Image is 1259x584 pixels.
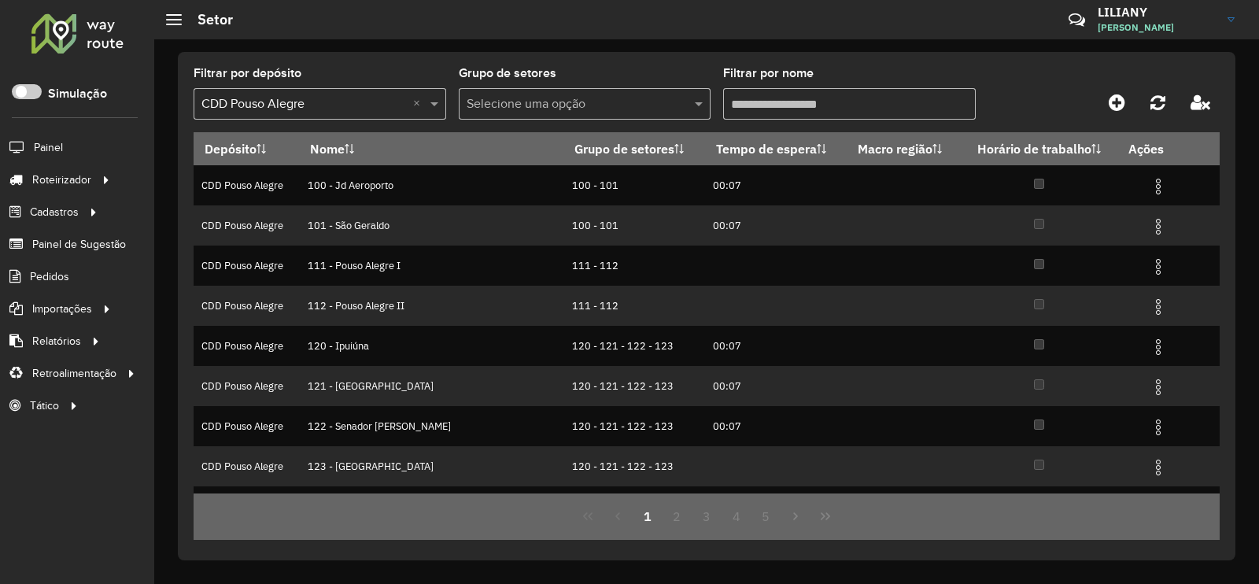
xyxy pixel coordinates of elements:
span: Painel de Sugestão [32,236,126,253]
th: Depósito [194,132,299,165]
th: Macro região [847,132,961,165]
td: 00:07 [705,486,847,527]
td: 120 - 121 - 122 - 123 [564,446,705,486]
td: 111 - 112 [564,246,705,286]
td: 130 - 131 - 132 - 133 [564,486,705,527]
td: CDD Pouso Alegre [194,165,299,205]
th: Horário de trabalho [961,132,1117,165]
td: 101 - São Geraldo [299,205,563,246]
td: 100 - 101 [564,165,705,205]
label: Filtrar por nome [723,64,814,83]
td: CDD Pouso Alegre [194,366,299,406]
td: CDD Pouso Alegre [194,446,299,486]
th: Ações [1117,132,1212,165]
span: Tático [30,397,59,414]
td: 130 - [PERSON_NAME]/ Esp. [GEOGRAPHIC_DATA] [299,486,563,527]
label: Filtrar por depósito [194,64,301,83]
button: 4 [722,501,751,531]
a: Contato Rápido [1060,3,1094,37]
button: 2 [662,501,692,531]
span: Cadastros [30,204,79,220]
td: 120 - 121 - 122 - 123 [564,406,705,446]
span: Retroalimentação [32,365,116,382]
td: 00:07 [705,326,847,366]
span: Importações [32,301,92,317]
td: 00:07 [705,205,847,246]
td: 100 - 101 [564,205,705,246]
td: 00:07 [705,165,847,205]
td: CDD Pouso Alegre [194,486,299,527]
button: 5 [751,501,781,531]
button: Next Page [781,501,810,531]
th: Tempo de espera [705,132,847,165]
button: 3 [692,501,722,531]
td: 120 - Ipuiúna [299,326,563,366]
td: 111 - Pouso Alegre I [299,246,563,286]
td: CDD Pouso Alegre [194,406,299,446]
label: Grupo de setores [459,64,556,83]
h3: LILIANY [1098,5,1216,20]
span: Roteirizador [32,172,91,188]
span: [PERSON_NAME] [1098,20,1216,35]
td: CDD Pouso Alegre [194,246,299,286]
td: 112 - Pouso Alegre II [299,286,563,326]
span: Relatórios [32,333,81,349]
td: 00:07 [705,366,847,406]
button: 1 [633,501,663,531]
td: CDD Pouso Alegre [194,286,299,326]
td: 122 - Senador [PERSON_NAME] [299,406,563,446]
h2: Setor [182,11,233,28]
button: Last Page [810,501,840,531]
td: 120 - 121 - 122 - 123 [564,326,705,366]
span: Clear all [413,94,426,113]
td: CDD Pouso Alegre [194,205,299,246]
th: Nome [299,132,563,165]
td: CDD Pouso Alegre [194,326,299,366]
span: Painel [34,139,63,156]
label: Simulação [48,84,107,103]
td: 111 - 112 [564,286,705,326]
th: Grupo de setores [564,132,705,165]
td: 100 - Jd Aeroporto [299,165,563,205]
td: 00:07 [705,406,847,446]
td: 123 - [GEOGRAPHIC_DATA] [299,446,563,486]
td: 120 - 121 - 122 - 123 [564,366,705,406]
span: Pedidos [30,268,69,285]
td: 121 - [GEOGRAPHIC_DATA] [299,366,563,406]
